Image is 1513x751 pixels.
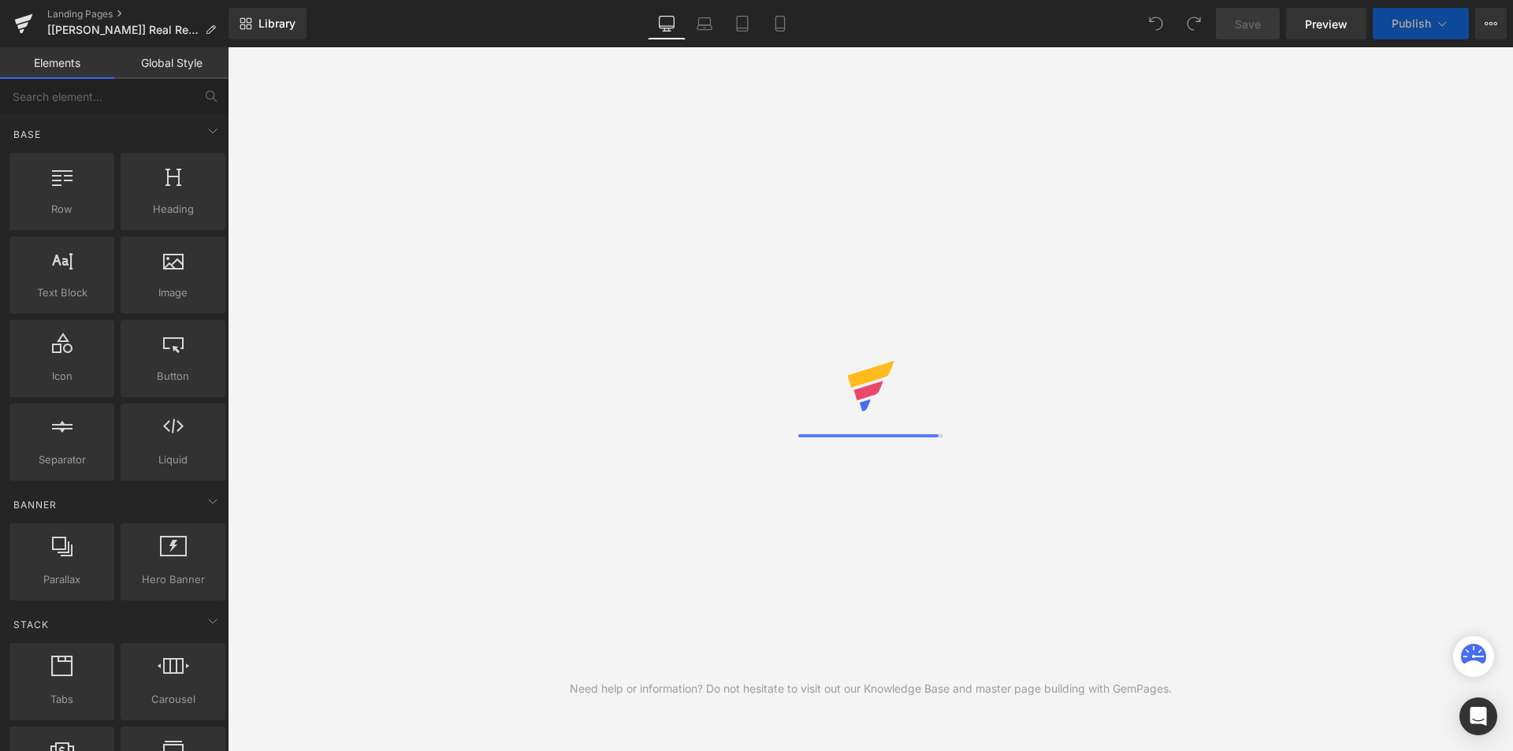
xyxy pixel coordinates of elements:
span: Hero Banner [125,571,221,588]
span: Base [12,127,43,142]
span: Tabs [14,691,110,708]
button: Redo [1178,8,1210,39]
span: Separator [14,452,110,468]
span: Save [1235,16,1261,32]
span: Carousel [125,691,221,708]
span: Library [258,17,296,31]
div: Need help or information? Do not hesitate to visit out our Knowledge Base and master page buildin... [570,680,1172,697]
button: Publish [1373,8,1469,39]
button: More [1475,8,1507,39]
a: Global Style [114,47,229,79]
span: Stack [12,617,50,632]
span: Button [125,368,221,385]
span: Row [14,201,110,217]
a: Landing Pages [47,8,229,20]
a: New Library [229,8,307,39]
span: Preview [1305,16,1348,32]
a: Tablet [723,8,761,39]
a: Desktop [648,8,686,39]
span: Banner [12,497,58,512]
a: Mobile [761,8,799,39]
span: [[PERSON_NAME]] Real Relief Stories | Cold [MEDICAL_DATA] + TENS for Joint and Muscle Pain | Wellue [47,24,199,36]
a: Preview [1286,8,1366,39]
span: Publish [1392,17,1431,30]
div: Open Intercom Messenger [1459,697,1497,735]
span: Text Block [14,284,110,301]
span: Icon [14,368,110,385]
span: Heading [125,201,221,217]
span: Parallax [14,571,110,588]
span: Image [125,284,221,301]
button: Undo [1140,8,1172,39]
span: Liquid [125,452,221,468]
a: Laptop [686,8,723,39]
